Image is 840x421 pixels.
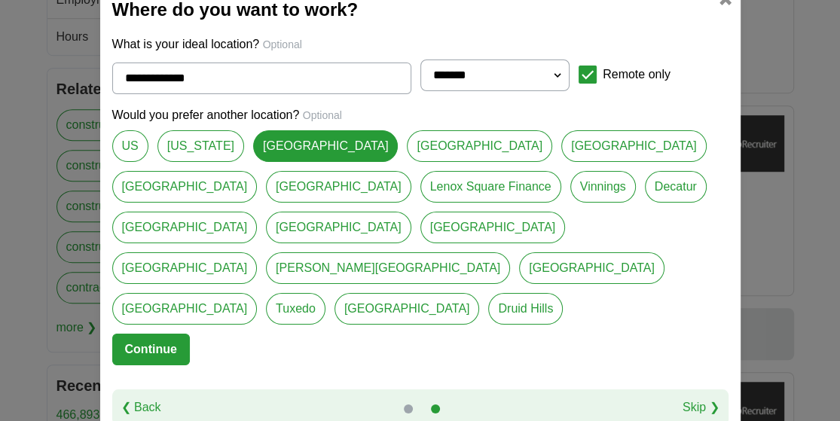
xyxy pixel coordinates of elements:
a: [GEOGRAPHIC_DATA] [112,252,258,284]
a: Tuxedo [266,293,325,325]
a: Skip ❯ [683,398,719,416]
span: Optional [303,109,342,121]
a: [GEOGRAPHIC_DATA] [266,212,411,243]
a: [US_STATE] [157,130,244,162]
a: [PERSON_NAME][GEOGRAPHIC_DATA] [266,252,510,284]
a: ❮ Back [121,398,161,416]
p: What is your ideal location? [112,35,729,53]
a: [GEOGRAPHIC_DATA] [266,171,411,203]
span: Optional [263,38,302,50]
a: [GEOGRAPHIC_DATA] [334,293,480,325]
a: [GEOGRAPHIC_DATA] [519,252,664,284]
a: Decatur [645,171,707,203]
a: [GEOGRAPHIC_DATA] [253,130,399,162]
a: Druid Hills [488,293,563,325]
a: Lenox Square Finance [420,171,561,203]
a: US [112,130,148,162]
a: [GEOGRAPHIC_DATA] [112,212,258,243]
a: [GEOGRAPHIC_DATA] [112,171,258,203]
button: Continue [112,334,190,365]
p: Would you prefer another location? [112,106,729,124]
a: [GEOGRAPHIC_DATA] [420,212,566,243]
a: [GEOGRAPHIC_DATA] [407,130,552,162]
a: Vinnings [570,171,636,203]
a: [GEOGRAPHIC_DATA] [112,293,258,325]
a: [GEOGRAPHIC_DATA] [561,130,707,162]
label: Remote only [603,66,670,84]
